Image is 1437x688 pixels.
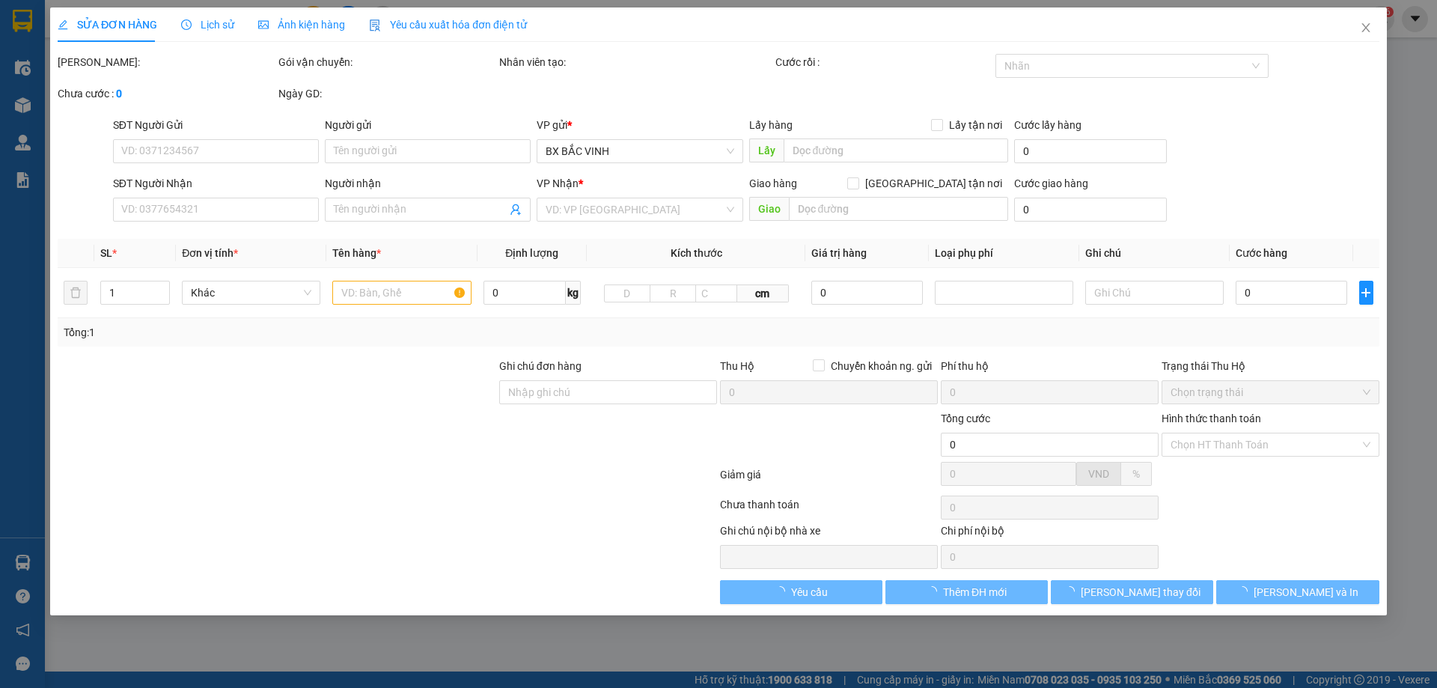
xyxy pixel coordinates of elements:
span: picture [258,19,269,30]
span: Giao [749,197,789,221]
div: Chi phí nội bộ [941,523,1159,545]
span: Kích thước [671,247,722,259]
span: close [1360,22,1372,34]
label: Ghi chú đơn hàng [499,360,582,372]
span: Lịch sử [181,19,234,31]
input: Dọc đường [789,197,1008,221]
span: Lấy hàng [749,119,793,131]
label: Cước giao hàng [1014,177,1088,189]
span: Thu Hộ [720,360,754,372]
input: R [650,284,696,302]
input: Ghi Chú [1085,281,1224,305]
input: Cước lấy hàng [1014,139,1167,163]
input: D [604,284,650,302]
input: Dọc đường [784,138,1008,162]
span: Chuyển khoản ng. gửi [825,358,938,374]
span: loading [927,586,943,597]
span: VP Nhận [537,177,579,189]
label: Hình thức thanh toán [1162,413,1261,424]
span: Tổng cước [941,413,990,424]
span: Giá trị hàng [812,247,867,259]
div: Cước rồi : [775,54,993,70]
b: 0 [116,88,122,100]
div: Nhân viên tạo: [499,54,772,70]
div: Tổng: 1 [64,324,555,341]
span: user-add [510,204,522,216]
span: SỬA ĐƠN HÀNG [58,19,157,31]
div: SĐT Người Gửi [113,117,319,133]
input: VD: Bàn, Ghế [333,281,472,305]
div: Gói vận chuyển: [278,54,496,70]
span: BX BẮC VINH [546,140,734,162]
span: loading [775,586,791,597]
div: Ngày GD: [278,85,496,102]
div: SĐT Người Nhận [113,175,319,192]
th: Loại phụ phí [929,239,1079,268]
span: plus [1360,287,1373,299]
button: Thêm ĐH mới [885,580,1048,604]
div: Người nhận [325,175,531,192]
button: [PERSON_NAME] thay đổi [1051,580,1213,604]
div: Phí thu hộ [941,358,1159,380]
span: [GEOGRAPHIC_DATA] tận nơi [859,175,1008,192]
input: Ghi chú đơn hàng [499,380,717,404]
span: [PERSON_NAME] thay đổi [1081,584,1200,600]
div: Trạng thái Thu Hộ [1162,358,1379,374]
div: [PERSON_NAME]: [58,54,275,70]
span: Định lượng [505,247,558,259]
button: plus [1359,281,1373,305]
div: Chưa cước : [58,85,275,102]
div: Giảm giá [718,466,939,493]
button: Close [1345,7,1387,49]
span: Tên hàng [333,247,382,259]
button: delete [64,281,88,305]
span: Ảnh kiện hàng [258,19,345,31]
span: edit [58,19,68,30]
span: loading [1064,586,1081,597]
span: Yêu cầu xuất hóa đơn điện tử [369,19,527,31]
span: Chọn trạng thái [1171,381,1370,404]
span: Yêu cầu [791,584,828,600]
span: loading [1237,586,1254,597]
img: icon [369,19,381,31]
span: cm [737,284,788,302]
span: [PERSON_NAME] và In [1254,584,1358,600]
span: Giao hàng [749,177,797,189]
span: kg [566,281,581,305]
span: % [1132,468,1140,480]
button: Yêu cầu [720,580,882,604]
input: C [695,284,737,302]
th: Ghi chú [1079,239,1230,268]
span: Lấy tận nơi [943,117,1008,133]
label: Cước lấy hàng [1014,119,1081,131]
span: Khác [192,281,312,304]
button: [PERSON_NAME] và In [1217,580,1379,604]
div: Người gửi [325,117,531,133]
span: SL [100,247,112,259]
div: Ghi chú nội bộ nhà xe [720,523,938,545]
span: Cước hàng [1236,247,1288,259]
div: VP gửi [537,117,743,133]
span: Đơn vị tính [183,247,239,259]
span: VND [1088,468,1109,480]
div: Chưa thanh toán [718,496,939,523]
span: Thêm ĐH mới [943,584,1007,600]
input: Cước giao hàng [1014,198,1167,222]
span: Lấy [749,138,784,162]
span: clock-circle [181,19,192,30]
